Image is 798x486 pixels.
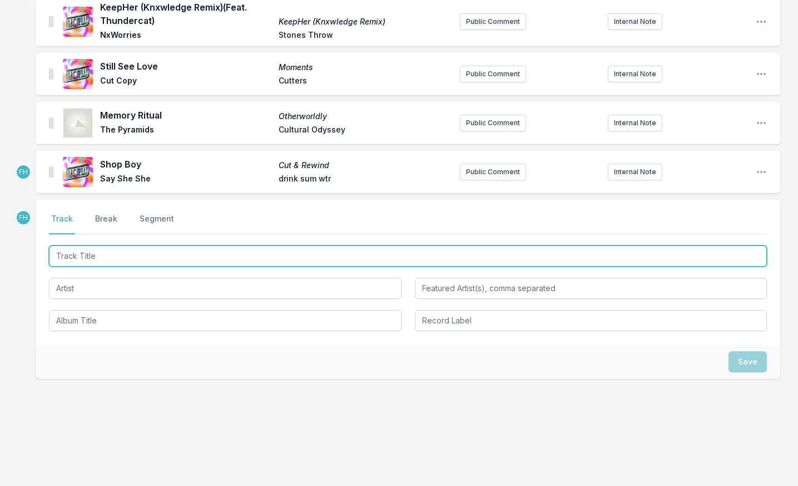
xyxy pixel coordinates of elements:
[137,213,176,234] button: Segment
[279,30,450,43] span: Stones Throw
[279,16,450,27] span: KeepHer (Knxwledge Remix)
[460,164,526,180] button: Public Comment
[279,160,450,171] span: Cut & Rewind
[100,109,272,122] span: Memory Ritual
[100,158,272,171] span: Shop Boy
[728,351,767,372] button: Save
[415,278,767,299] input: Featured Artist(s), comma separated
[62,6,93,37] img: KeepHer (Knxwledge Remix)
[756,16,767,27] button: Open playlist item options
[49,246,767,267] input: Track Title
[756,68,767,80] button: Open playlist item options
[279,173,450,186] span: drink sum wtr
[49,310,402,331] input: Album Title
[100,60,272,73] span: Still See Love
[93,213,120,234] button: Break
[460,115,526,131] button: Public Comment
[49,213,75,234] button: Track
[62,107,93,139] img: Otherworldly
[460,13,526,30] button: Public Comment
[49,278,402,299] input: Artist
[62,58,93,90] img: Moments
[100,173,272,186] span: Say She She
[279,124,450,138] span: Cultural Odyssey
[49,117,53,129] img: Drag Handle
[460,66,526,82] button: Public Comment
[756,166,767,178] button: Open playlist item options
[608,164,662,180] button: Internal Note
[415,310,767,331] input: Record Label
[62,156,93,188] img: Cut & Rewind
[279,75,450,89] span: Cutters
[100,1,272,27] span: KeepHer (Knxwledge Remix) (Feat. Thundercat)
[608,13,662,30] button: Internal Note
[49,16,53,27] img: Drag Handle
[100,75,272,89] span: Cut Copy
[16,210,31,225] p: Francesca Harding
[100,30,272,43] span: NxWorries
[49,166,53,178] img: Drag Handle
[49,68,53,80] img: Drag Handle
[16,164,31,180] p: Francesca Harding
[608,66,662,82] button: Internal Note
[756,117,767,129] button: Open playlist item options
[608,115,662,131] button: Internal Note
[279,62,450,73] span: Moments
[100,124,272,138] span: The Pyramids
[279,111,450,122] span: Otherworldly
